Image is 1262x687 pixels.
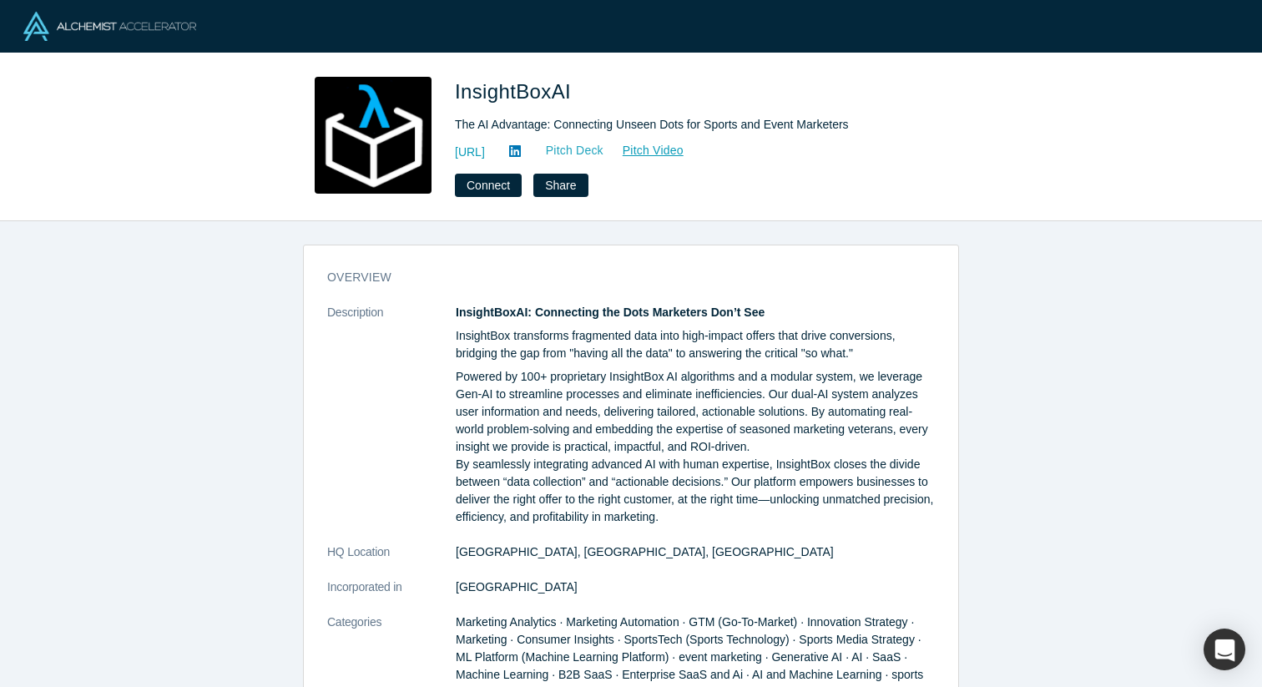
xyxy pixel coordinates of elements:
[327,269,911,286] h3: overview
[315,77,432,194] img: InsightBoxAI's Logo
[456,578,935,596] dd: [GEOGRAPHIC_DATA]
[455,144,485,161] a: [URL]
[327,578,456,614] dt: Incorporated in
[455,80,577,103] span: InsightBoxAI
[456,368,935,526] p: Powered by 100+ proprietary InsightBox AI algorithms and a modular system, we leverage Gen-AI to ...
[528,141,604,160] a: Pitch Deck
[456,327,935,362] p: InsightBox transforms fragmented data into high-impact offers that drive conversions, bridging th...
[327,304,456,543] dt: Description
[327,543,456,578] dt: HQ Location
[456,306,765,319] strong: InsightBoxAI: Connecting the Dots Marketers Don’t See
[533,174,588,197] button: Share
[23,12,196,41] img: Alchemist Logo
[456,543,935,561] dd: [GEOGRAPHIC_DATA], [GEOGRAPHIC_DATA], [GEOGRAPHIC_DATA]
[455,116,922,134] div: The AI Advantage: Connecting Unseen Dots for Sports and Event Marketers
[604,141,684,160] a: Pitch Video
[455,174,522,197] button: Connect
